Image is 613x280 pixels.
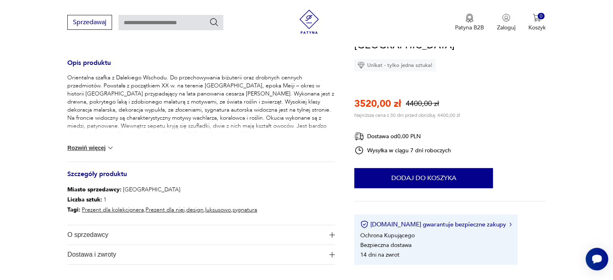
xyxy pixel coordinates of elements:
h3: Szczegóły produktu [67,172,335,185]
a: luksusowo [205,206,231,214]
button: Rozwiń więcej [67,144,114,152]
p: 4400,00 zł [406,99,439,109]
img: chevron down [106,144,114,152]
li: 14 dni na zwrot [360,251,399,259]
li: Bezpieczna dostawa [360,241,411,249]
button: Zaloguj [497,14,515,31]
a: Prezent dla niej [145,206,185,214]
p: Patyna B2B [455,24,484,31]
span: O sprzedawcy [67,225,324,245]
p: 1 [67,195,257,205]
p: Koszyk [528,24,546,31]
li: Ochrona Kupującego [360,232,415,239]
b: Liczba sztuk: [67,196,102,203]
p: 3520,00 zł [354,97,401,110]
b: Miasto sprzedawcy : [67,186,121,193]
p: , , , , [67,205,257,215]
img: Ikona dostawy [354,131,364,141]
b: Tagi: [67,206,80,214]
button: [DOMAIN_NAME] gwarantuje bezpieczne zakupy [360,220,511,228]
button: Ikona plusaO sprzedawcy [67,225,335,245]
div: Wysyłka w ciągu 7 dni roboczych [354,145,451,155]
img: Ikona strzałki w prawo [509,222,512,226]
a: Ikona medaluPatyna B2B [455,14,484,31]
a: Sprzedawaj [67,20,112,26]
img: Ikonka użytkownika [502,14,510,22]
p: Zaloguj [497,24,515,31]
img: Ikona koszyka [533,14,541,22]
img: Ikona medalu [465,14,474,23]
div: Unikat - tylko jedna sztuka! [354,59,436,71]
img: Ikona diamentu [357,62,365,69]
div: 0 [538,13,544,20]
img: Patyna - sklep z meblami i dekoracjami vintage [297,10,321,34]
img: Ikona plusa [329,232,335,238]
button: Patyna B2B [455,14,484,31]
a: Prezent dla kolekcjonera [82,206,144,214]
button: Ikona plusaDostawa i zwroty [67,245,335,264]
button: Szukaj [209,17,219,27]
iframe: Smartsupp widget button [586,248,608,270]
div: Dostawa od 0,00 PLN [354,131,451,141]
a: design [186,206,204,214]
span: Dostawa i zwroty [67,245,324,264]
button: Dodaj do koszyka [354,168,493,188]
h3: Opis produktu [67,60,335,74]
a: sygnatura [233,206,257,214]
button: 0Koszyk [528,14,546,31]
button: Sprzedawaj [67,15,112,30]
img: Ikona certyfikatu [360,220,368,228]
p: [GEOGRAPHIC_DATA] [67,185,257,195]
p: Orientalna szafka z Dalekiego Wschodu. Do przechowywania biżuterii oraz drobnych cennych przedmio... [67,74,335,138]
p: Najniższa cena z 30 dni przed obniżką: 4400,00 zł [354,112,460,118]
img: Ikona plusa [329,252,335,257]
